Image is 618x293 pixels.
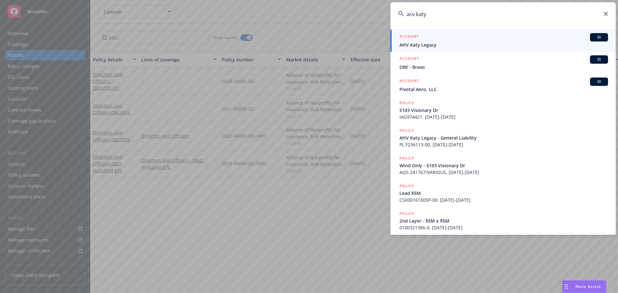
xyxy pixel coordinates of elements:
a: POLICYWind Only - 5103 Visionary DrAQS-241767/VARIOUS, [DATE]-[DATE] [390,151,616,179]
h5: ACCOUNT [399,33,419,41]
input: Search... [390,2,616,25]
span: AHV Katy Legacy - General Liability [399,134,608,141]
span: AHV Katy Legacy [399,41,608,48]
span: 2nd Layer - $5M x $5M [399,217,608,224]
span: Wind Only - 5103 Visionary Dr [399,162,608,169]
span: Pivotal Aero, LLC [399,86,608,93]
span: 5103 Visionary Dr [399,107,608,114]
span: AQS-241767/VARIOUS, [DATE]-[DATE] [399,169,608,176]
span: OBF - Bravo [399,64,608,70]
h5: POLICY [399,155,414,161]
a: ACCOUNTBIOBF - Bravo [390,52,616,74]
span: 0100321386-0, [DATE]-[DATE] [399,224,608,231]
a: ACCOUNTBIPivotal Aero, LLC [390,74,616,96]
a: POLICY5103 Visionary DrIAG974421, [DATE]-[DATE] [390,96,616,124]
h5: ACCOUNT [399,78,419,85]
h5: POLICY [399,183,414,189]
h5: POLICY [399,100,414,106]
button: Nova Assist [562,280,606,293]
a: ACCOUNTBIAHV Katy Legacy [390,30,616,52]
h5: POLICY [399,210,414,217]
span: BI [593,79,605,85]
span: CSX00161805P-00, [DATE]-[DATE] [399,197,608,203]
div: Drag to move [562,280,570,293]
span: Nova Assist [576,284,601,289]
h5: POLICY [399,127,414,134]
span: Lead $5M [399,190,608,197]
a: POLICYAHV Katy Legacy - General LiabilityPL F236113-00, [DATE]-[DATE] [390,124,616,151]
span: IAG974421, [DATE]-[DATE] [399,114,608,120]
a: POLICYLead $5MCSX00161805P-00, [DATE]-[DATE] [390,179,616,207]
h5: ACCOUNT [399,55,419,63]
span: BI [593,57,605,62]
span: PL F236113-00, [DATE]-[DATE] [399,141,608,148]
span: BI [593,34,605,40]
a: POLICY2nd Layer - $5M x $5M0100321386-0, [DATE]-[DATE] [390,207,616,234]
